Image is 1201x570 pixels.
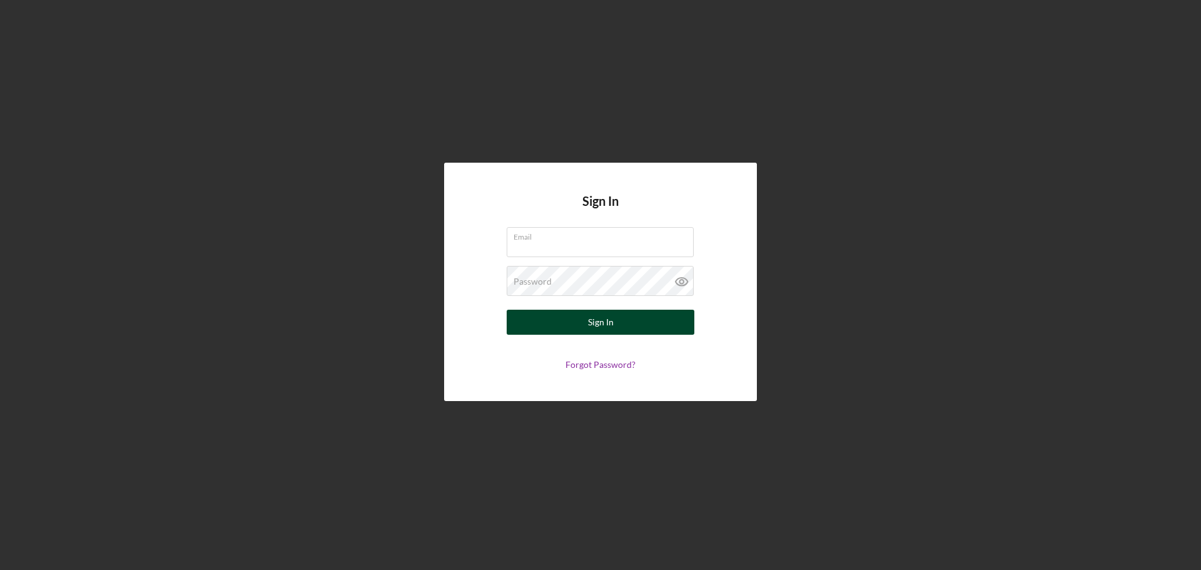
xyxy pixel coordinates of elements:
[588,310,614,335] div: Sign In
[565,359,636,370] a: Forgot Password?
[582,194,619,227] h4: Sign In
[507,310,694,335] button: Sign In
[514,277,552,287] label: Password
[514,228,694,242] label: Email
